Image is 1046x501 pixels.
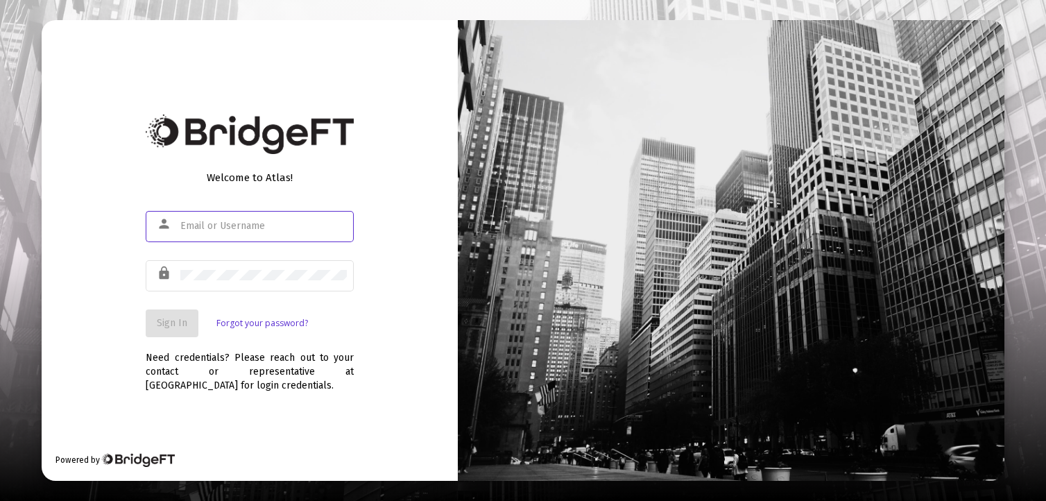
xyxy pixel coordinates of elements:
img: Bridge Financial Technology Logo [146,114,354,154]
span: Sign In [157,317,187,329]
mat-icon: person [157,216,173,232]
div: Need credentials? Please reach out to your contact or representative at [GEOGRAPHIC_DATA] for log... [146,337,354,393]
div: Welcome to Atlas! [146,171,354,185]
div: Powered by [55,453,174,467]
img: Bridge Financial Technology Logo [101,453,174,467]
a: Forgot your password? [216,316,308,330]
input: Email or Username [180,221,347,232]
mat-icon: lock [157,265,173,282]
button: Sign In [146,309,198,337]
